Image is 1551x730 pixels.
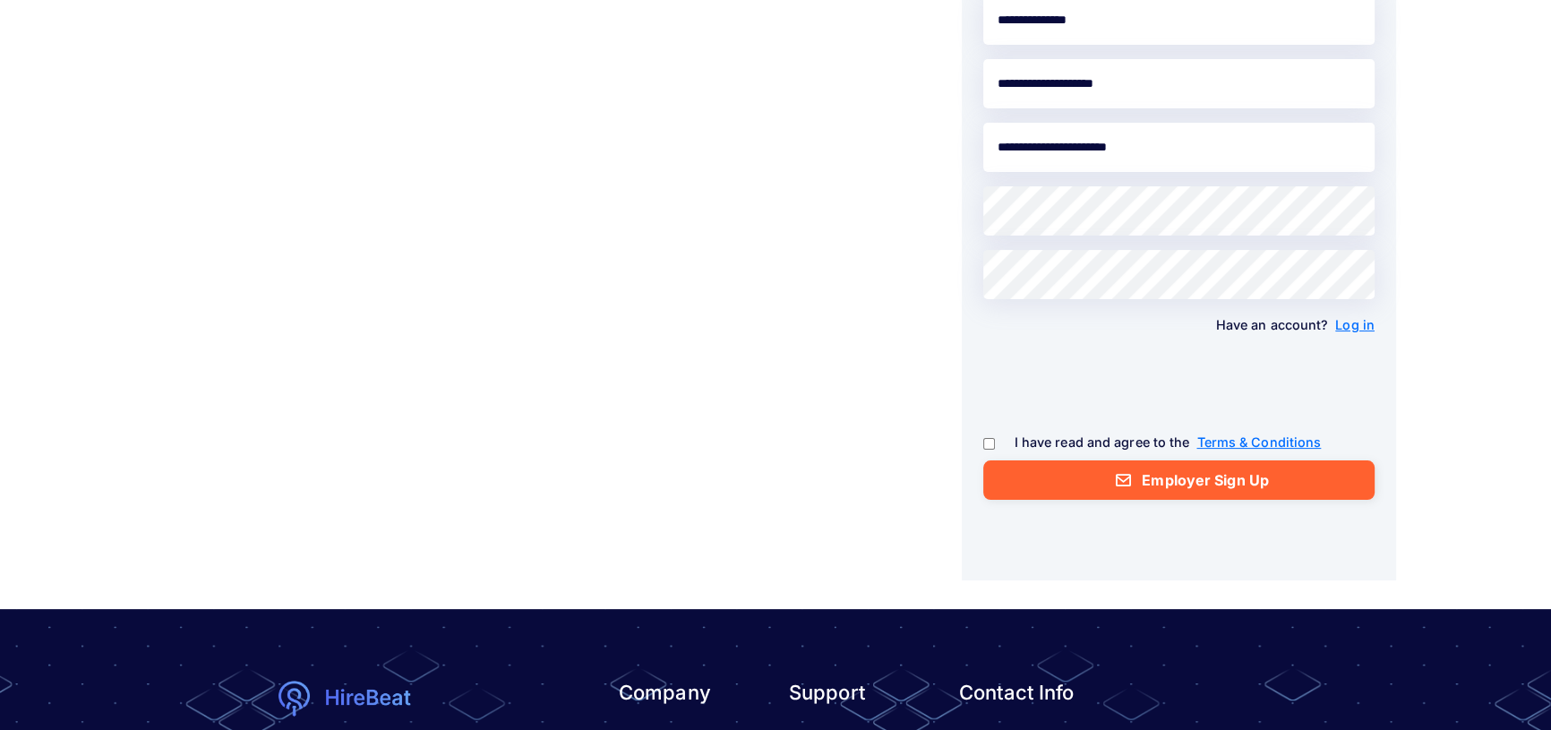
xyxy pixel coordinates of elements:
[619,681,762,704] h3: Company
[324,684,413,713] img: logotext
[789,681,932,704] h3: Support
[983,460,1375,500] button: Employer Sign Up
[983,431,1375,454] p: I have read and agree to the
[983,313,1375,337] p: Have an account?
[278,681,310,717] img: logo
[1335,313,1375,337] a: Log in
[983,355,1255,425] iframe: To enrich screen reader interactions, please activate Accessibility in Grammarly extension settings
[1196,431,1321,454] a: Terms & Conditions
[959,681,1273,704] h3: Contact Info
